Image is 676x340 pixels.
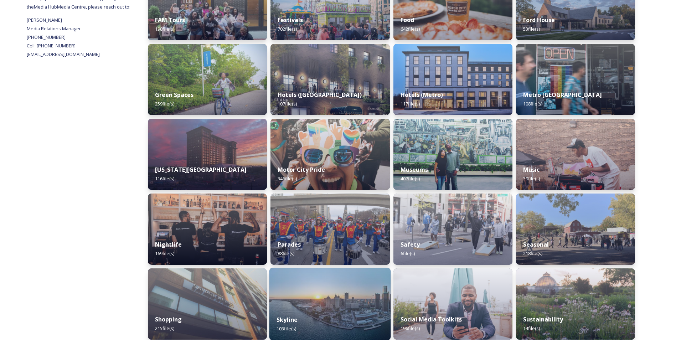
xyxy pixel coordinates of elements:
[523,241,549,248] strong: Seasonal
[148,194,267,265] img: a2dff9e2-4114-4710-892b-6a81cdf06f25.jpg
[277,316,298,324] strong: Skyline
[278,175,297,182] span: 346 file(s)
[155,325,174,331] span: 215 file(s)
[270,119,389,190] img: IMG_1897.jpg
[401,91,443,99] strong: Hotels (Metro)
[155,315,182,323] strong: Shopping
[523,16,555,24] strong: Ford House
[393,194,512,265] img: 5cfe837b-42d2-4f07-949b-1daddc3a824e.jpg
[278,26,297,32] span: 702 file(s)
[401,175,420,182] span: 407 file(s)
[523,175,540,182] span: 39 file(s)
[393,119,512,190] img: e48ebac4-80d7-47a5-98d3-b3b6b4c147fe.jpg
[523,325,540,331] span: 14 file(s)
[155,26,174,32] span: 198 file(s)
[516,268,635,340] img: Oudolf_6-22-2022-3186%2520copy.jpg
[148,119,267,190] img: 5d4b6ee4-1201-421a-84a9-a3631d6f7534.jpg
[516,194,635,265] img: 4423d9b81027f9a47bd28d212e5a5273a11b6f41845817bbb6cd5dd12e8cc4e8.jpg
[155,16,185,24] strong: FAM Tours
[523,91,602,99] strong: Metro [GEOGRAPHIC_DATA]
[401,315,462,323] strong: Social Media Toolkits
[278,101,297,107] span: 107 file(s)
[401,16,414,24] strong: Food
[401,241,420,248] strong: Safety
[148,268,267,340] img: e91d0ad6-e020-4ad7-a29e-75c491b4880f.jpg
[277,325,296,332] span: 103 file(s)
[516,119,635,190] img: 87bbb248-d5f7-45c8-815f-fb574559da3d.jpg
[155,166,247,174] strong: [US_STATE][GEOGRAPHIC_DATA]
[270,44,389,115] img: 9db3a68e-ccf0-48b5-b91c-5c18c61d7b6a.jpg
[401,325,420,331] span: 196 file(s)
[523,101,542,107] span: 108 file(s)
[523,315,563,323] strong: Sustainability
[523,250,542,257] span: 218 file(s)
[401,101,420,107] span: 117 file(s)
[516,44,635,115] img: 56cf2de5-9e63-4a55-bae3-7a1bc8cd39db.jpg
[401,250,415,257] span: 6 file(s)
[393,44,512,115] img: 3bd2b034-4b7d-4836-94aa-bbf99ed385d6.jpg
[278,91,362,99] strong: Hotels ([GEOGRAPHIC_DATA])
[270,194,389,265] img: d8268b2e-af73-4047-a747-1e9a83cc24c4.jpg
[401,26,420,32] span: 642 file(s)
[401,166,428,174] strong: Museums
[155,250,174,257] span: 169 file(s)
[523,166,540,174] strong: Music
[523,26,540,32] span: 53 file(s)
[278,166,325,174] strong: Motor City Pride
[27,17,100,57] span: [PERSON_NAME] Media Relations Manager [PHONE_NUMBER] Cell: [PHONE_NUMBER] [EMAIL_ADDRESS][DOMAIN_...
[393,268,512,340] img: RIVERWALK%2520CONTENT%2520EDIT-15-PhotoCredit-Justin_Milhouse-UsageExpires_Oct-2024.jpg
[278,250,294,257] span: 88 file(s)
[148,44,267,115] img: a8e7e45d-5635-4a99-9fe8-872d7420e716.jpg
[155,91,193,99] strong: Green Spaces
[155,175,174,182] span: 116 file(s)
[278,16,303,24] strong: Festivals
[278,241,301,248] strong: Parades
[155,241,182,248] strong: Nightlife
[155,101,174,107] span: 259 file(s)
